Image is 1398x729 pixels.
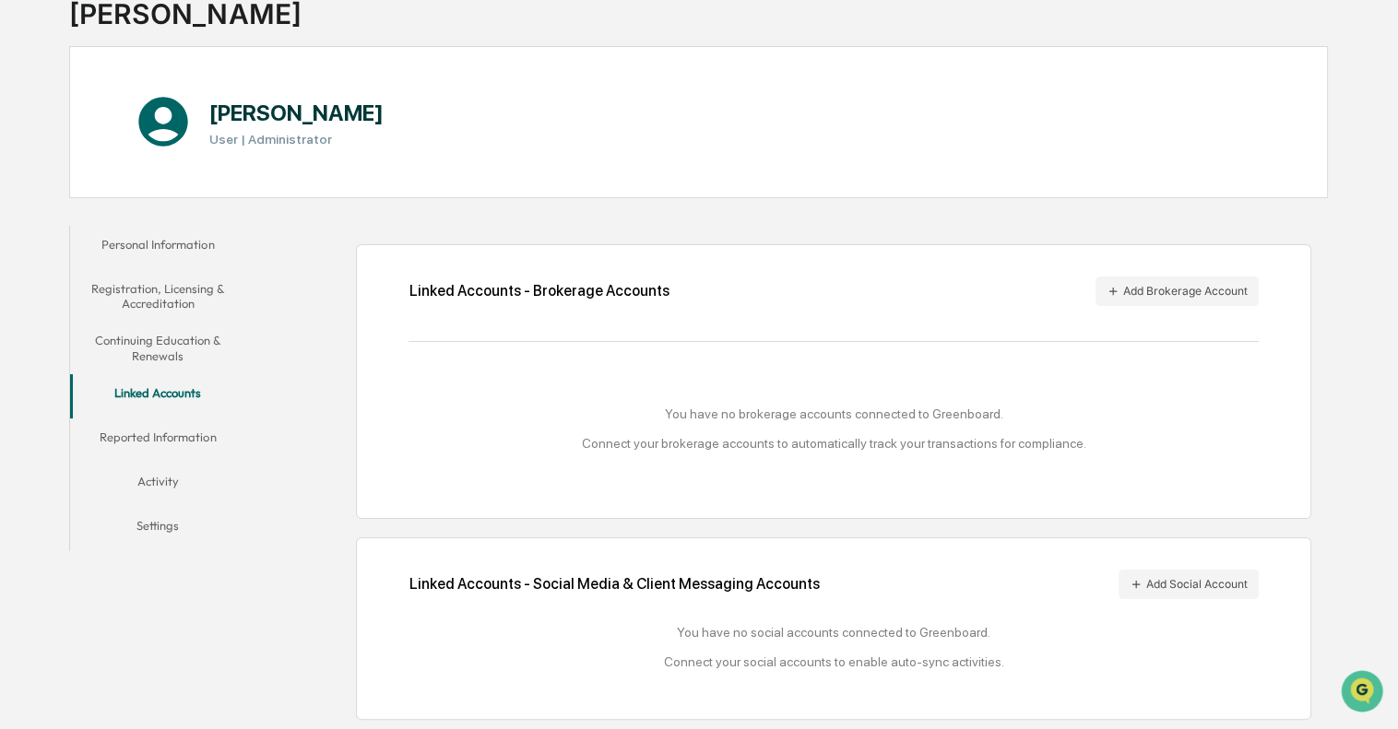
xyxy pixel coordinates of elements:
[70,226,245,551] div: secondary tabs example
[184,312,223,325] span: Pylon
[70,507,245,551] button: Settings
[11,259,124,292] a: 🔎Data Lookup
[18,268,33,283] div: 🔎
[63,140,302,159] div: Start new chat
[314,146,336,168] button: Start new chat
[70,374,245,418] button: Linked Accounts
[134,233,148,248] div: 🗄️
[18,140,52,173] img: 1746055101610-c473b297-6a78-478c-a979-82029cc54cd1
[130,311,223,325] a: Powered byPylon
[126,224,236,257] a: 🗄️Attestations
[37,266,116,285] span: Data Lookup
[152,231,229,250] span: Attestations
[409,625,1258,669] div: You have no social accounts connected to Greenboard. Connect your social accounts to enable auto-...
[1119,570,1259,599] button: Add Social Account
[70,322,245,374] button: Continuing Education & Renewals
[70,270,245,323] button: Registration, Licensing & Accreditation
[409,406,1258,451] div: You have no brokerage accounts connected to Greenboard. Connect your brokerage accounts to automa...
[70,226,245,270] button: Personal Information
[18,233,33,248] div: 🖐️
[70,418,245,463] button: Reported Information
[409,282,669,300] div: Linked Accounts - Brokerage Accounts
[63,159,233,173] div: We're available if you need us!
[70,463,245,507] button: Activity
[409,570,1258,599] div: Linked Accounts - Social Media & Client Messaging Accounts
[18,38,336,67] p: How can we help?
[1096,276,1259,306] button: Add Brokerage Account
[11,224,126,257] a: 🖐️Preclearance
[209,132,384,147] h3: User | Administrator
[37,231,119,250] span: Preclearance
[209,100,384,126] h1: [PERSON_NAME]
[1339,668,1389,718] iframe: Open customer support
